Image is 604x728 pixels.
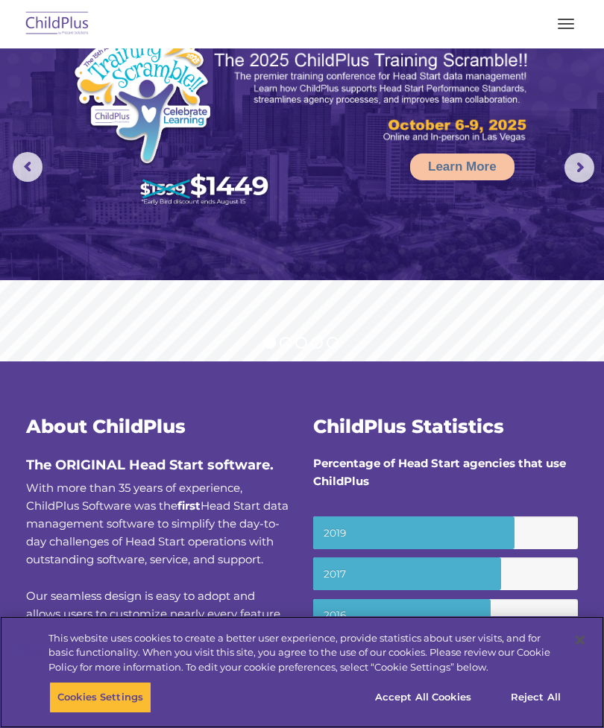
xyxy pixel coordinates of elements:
[313,557,578,590] small: 2017
[410,153,515,180] a: Learn More
[313,599,578,632] small: 2016
[564,624,597,656] button: Close
[49,682,151,713] button: Cookies Settings
[313,516,578,549] small: 2019
[177,498,201,513] b: first
[313,415,504,437] span: ChildPlus Statistics
[26,589,286,710] span: Our seamless design is easy to adopt and allows users to customize nearly every feature for a tru...
[489,682,582,713] button: Reject All
[26,415,186,437] span: About ChildPlus
[313,456,566,488] strong: Percentage of Head Start agencies that use ChildPlus
[22,7,92,42] img: ChildPlus by Procare Solutions
[26,481,289,566] span: With more than 35 years of experience, ChildPlus Software was the Head Start data management soft...
[26,457,274,473] span: The ORIGINAL Head Start software.
[48,631,562,675] div: This website uses cookies to create a better user experience, provide statistics about user visit...
[367,682,479,713] button: Accept All Cookies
